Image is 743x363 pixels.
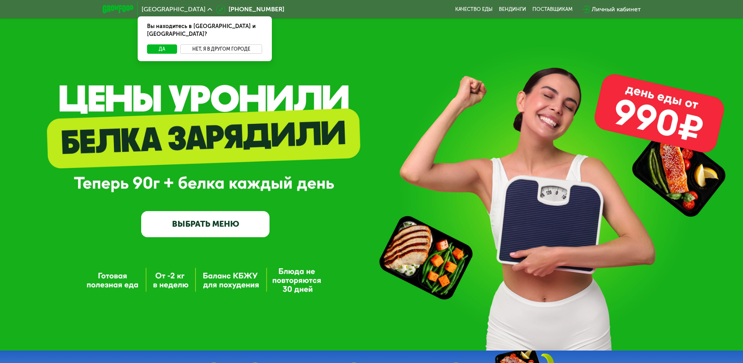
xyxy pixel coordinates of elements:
[180,44,262,54] button: Нет, я в другом городе
[147,44,177,54] button: Да
[142,6,206,12] span: [GEOGRAPHIC_DATA]
[499,6,526,12] a: Вендинги
[138,16,272,44] div: Вы находитесь в [GEOGRAPHIC_DATA] и [GEOGRAPHIC_DATA]?
[455,6,493,12] a: Качество еды
[141,211,270,237] a: ВЫБРАТЬ МЕНЮ
[216,5,284,14] a: [PHONE_NUMBER]
[532,6,573,12] div: поставщикам
[592,5,641,14] div: Личный кабинет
